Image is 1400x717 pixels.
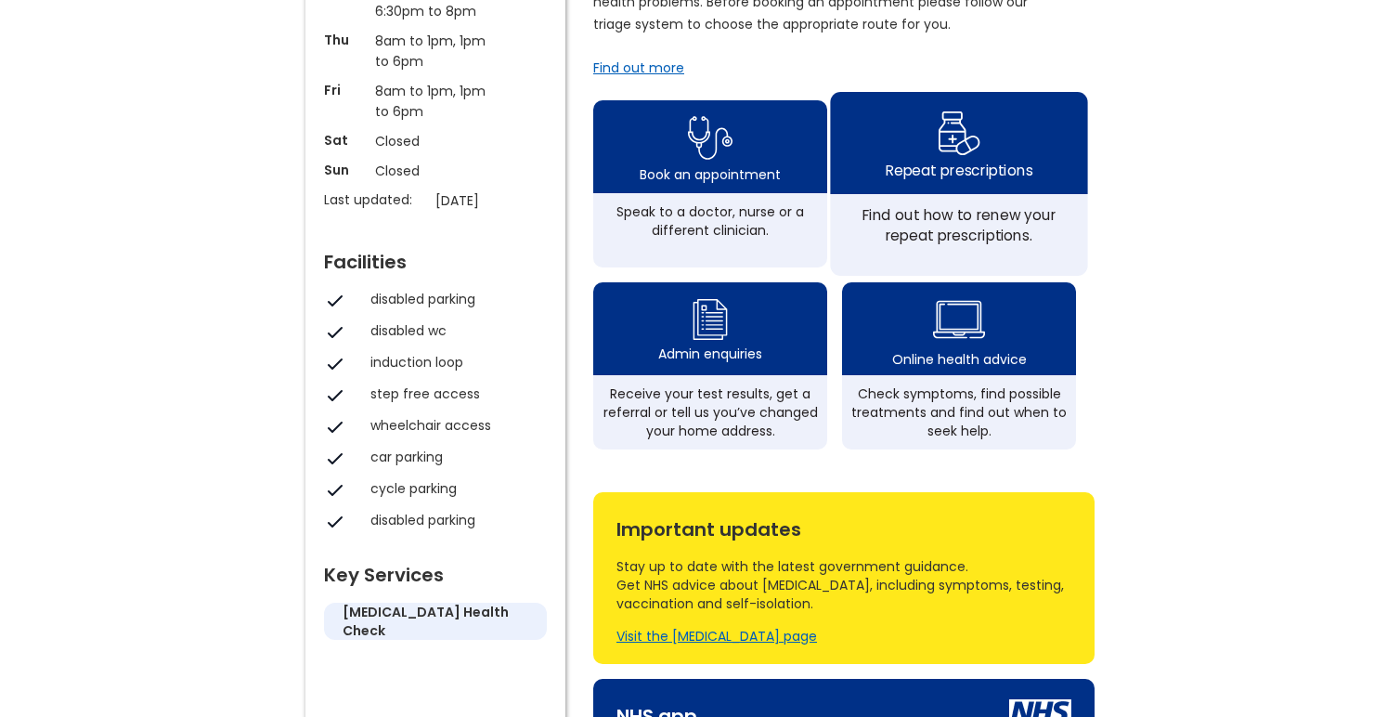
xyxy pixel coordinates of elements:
[324,81,366,99] p: Fri
[603,385,818,440] div: Receive your test results, get a referral or tell us you’ve changed your home address.
[616,627,817,645] a: Visit the [MEDICAL_DATA] page
[370,290,538,308] div: disabled parking
[343,603,528,640] h5: [MEDICAL_DATA] health check
[370,353,538,372] div: induction loop
[375,161,496,181] p: Closed
[842,282,1076,450] a: health advice iconOnline health adviceCheck symptoms, find possible treatments and find out when ...
[435,190,556,211] p: [DATE]
[375,81,496,122] p: 8am to 1pm, 1pm to 6pm
[370,321,538,340] div: disabled wc
[840,204,1077,245] div: Find out how to renew your repeat prescriptions.
[370,448,538,466] div: car parking
[324,243,547,271] div: Facilities
[593,282,827,450] a: admin enquiry iconAdmin enquiriesReceive your test results, get a referral or tell us you’ve chan...
[324,161,366,179] p: Sun
[324,131,366,150] p: Sat
[324,556,547,584] div: Key Services
[375,131,496,151] p: Closed
[593,59,684,77] a: Find out more
[830,92,1087,276] a: repeat prescription iconRepeat prescriptionsFind out how to renew your repeat prescriptions.
[640,165,781,184] div: Book an appointment
[616,557,1071,613] div: Stay up to date with the latest government guidance. Get NHS advice about [MEDICAL_DATA], includi...
[603,202,818,240] div: Speak to a doctor, nurse or a different clinician.
[616,511,1071,539] div: Important updates
[933,289,985,350] img: health advice icon
[892,350,1027,369] div: Online health advice
[851,385,1067,440] div: Check symptoms, find possible treatments and find out when to seek help.
[937,106,980,160] img: repeat prescription icon
[886,160,1032,180] div: Repeat prescriptions
[375,31,496,72] p: 8am to 1pm, 1pm to 6pm
[658,345,762,363] div: Admin enquiries
[370,385,538,403] div: step free access
[690,294,731,345] img: admin enquiry icon
[370,416,538,435] div: wheelchair access
[370,479,538,498] div: cycle parking
[593,100,827,267] a: book appointment icon Book an appointmentSpeak to a doctor, nurse or a different clinician.
[370,511,538,529] div: disabled parking
[324,31,366,49] p: Thu
[324,190,426,209] p: Last updated:
[688,111,732,165] img: book appointment icon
